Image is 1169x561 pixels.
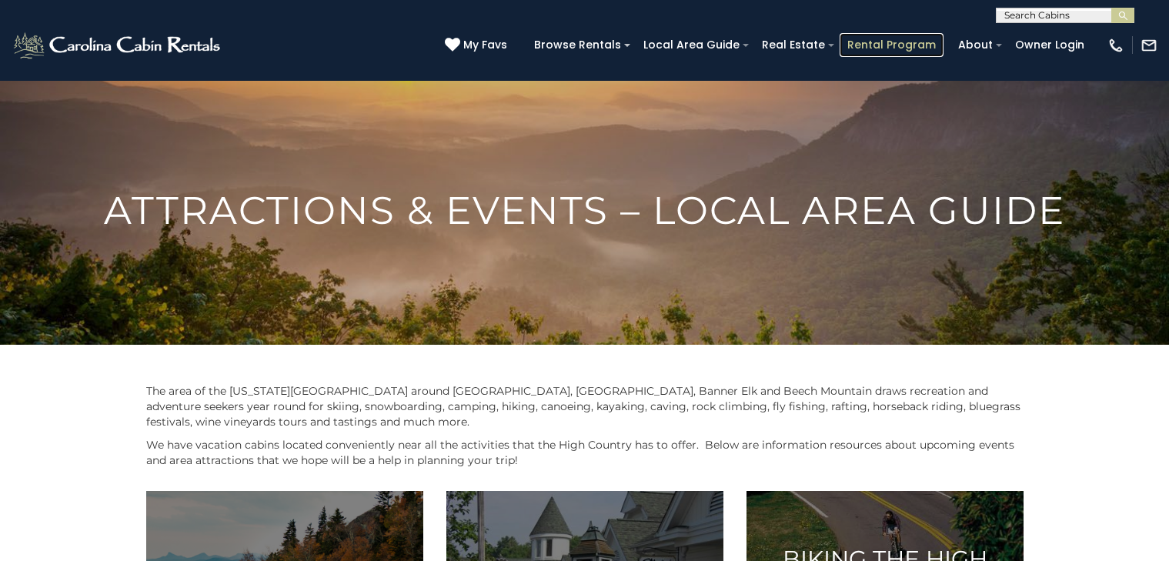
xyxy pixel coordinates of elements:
[445,37,511,54] a: My Favs
[12,30,225,61] img: White-1-2.png
[754,33,833,57] a: Real Estate
[636,33,747,57] a: Local Area Guide
[146,383,1024,429] p: The area of the [US_STATE][GEOGRAPHIC_DATA] around [GEOGRAPHIC_DATA], [GEOGRAPHIC_DATA], Banner E...
[146,437,1024,468] p: We have vacation cabins located conveniently near all the activities that the High Country has to...
[840,33,944,57] a: Rental Program
[1007,33,1092,57] a: Owner Login
[526,33,629,57] a: Browse Rentals
[463,37,507,53] span: My Favs
[1107,37,1124,54] img: phone-regular-white.png
[1141,37,1157,54] img: mail-regular-white.png
[950,33,1000,57] a: About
